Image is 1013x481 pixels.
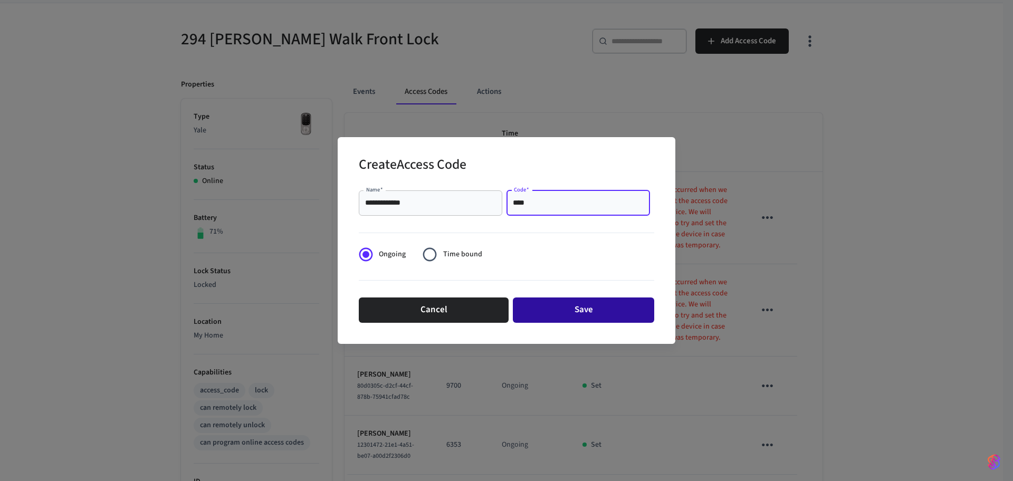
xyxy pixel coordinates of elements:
[359,297,509,323] button: Cancel
[513,297,654,323] button: Save
[443,249,482,260] span: Time bound
[379,249,406,260] span: Ongoing
[359,150,466,182] h2: Create Access Code
[514,186,529,194] label: Code
[988,454,1000,470] img: SeamLogoGradient.69752ec5.svg
[366,186,383,194] label: Name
